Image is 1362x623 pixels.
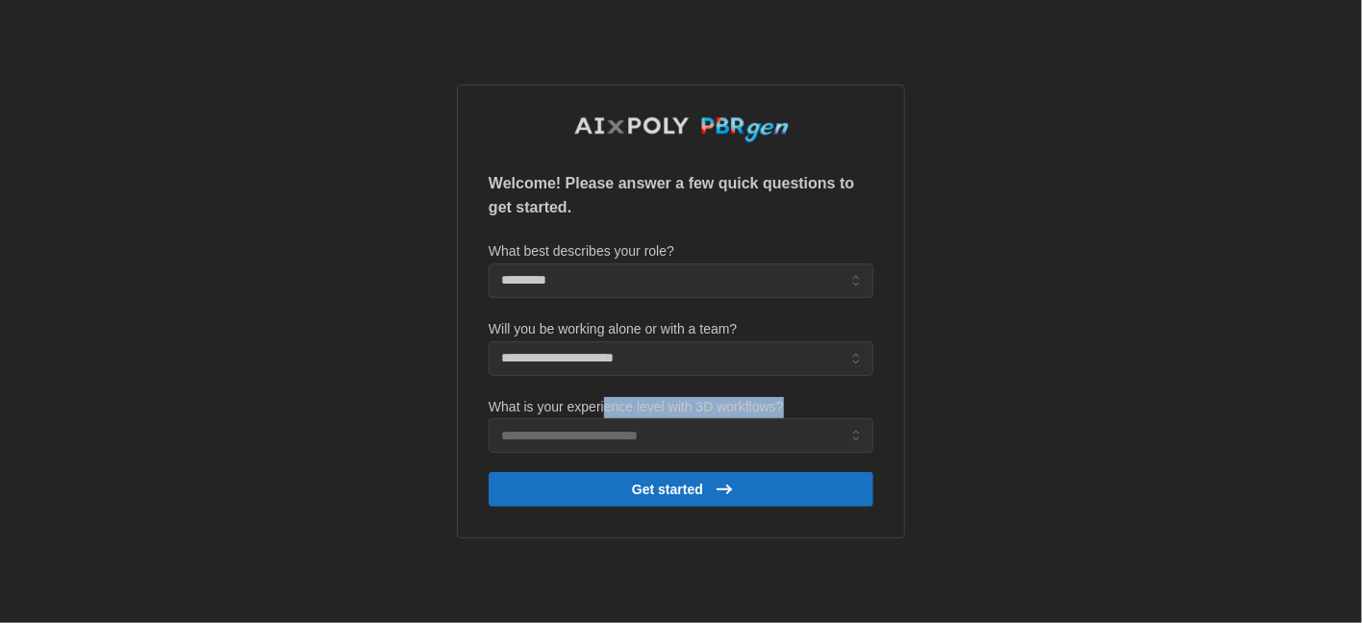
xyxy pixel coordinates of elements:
button: Get started [489,472,873,507]
label: What best describes your role? [489,241,674,262]
img: AIxPoly PBRgen [573,116,790,144]
span: Get started [632,473,703,506]
label: Will you be working alone or with a team? [489,319,737,340]
label: What is your experience level with 3D workflows? [489,397,784,418]
p: Welcome! Please answer a few quick questions to get started. [489,172,873,220]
